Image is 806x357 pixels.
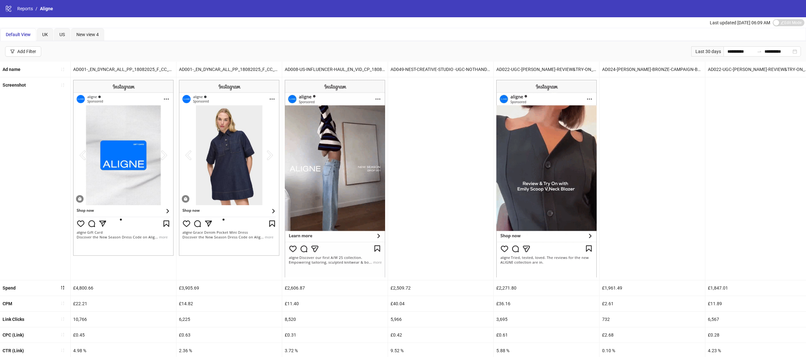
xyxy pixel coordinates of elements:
[179,80,279,256] img: Screenshot 120232485287400332
[35,5,37,12] li: /
[388,62,493,77] div: AD049-NEST-CREATIVE-STUDIO -UGC-NOTHANDO-QUICK-TRANSITIONS_EN_VID_CP_23092025_F_NSE_SC11_USP8_
[71,296,176,311] div: £22.21
[60,332,65,337] span: sort-ascending
[282,62,388,77] div: AD008-US-INFLUENCER-HAUL_EN_VID_CP_18082025_F_CC_SC10_USP11_AW26
[285,80,385,277] img: Screenshot 120233864844190332
[176,296,282,311] div: £14.82
[5,46,41,57] button: Add Filter
[600,280,705,296] div: £1,961.49
[282,312,388,327] div: 8,520
[60,317,65,321] span: sort-ascending
[496,80,597,277] img: Screenshot 120234264634710332
[59,32,65,37] span: US
[600,62,705,77] div: AD024-[PERSON_NAME]-BRONZE-CAMPAIGN-BRAND_EN_VID_CP_12092025_F_CC_SC1_USP8_
[71,312,176,327] div: 10,766
[757,49,762,54] span: to
[42,32,48,37] span: UK
[3,348,24,353] b: CTR (Link)
[282,296,388,311] div: £11.40
[600,296,705,311] div: £2.61
[3,317,24,322] b: Link Clicks
[282,280,388,296] div: £2,606.87
[691,46,724,57] div: Last 30 days
[176,280,282,296] div: £3,905.69
[494,327,599,343] div: £0.61
[10,49,15,54] span: filter
[71,327,176,343] div: £0.45
[3,67,20,72] b: Ad name
[494,62,599,77] div: AD022-UGC-[PERSON_NAME]-REVIEW&TRY-ON_EN_VID_HP_11092025_F_NSE_SC11_USP7_
[71,280,176,296] div: £4,800.66
[176,327,282,343] div: £0.63
[176,62,282,77] div: AD001-_EN_DYNCAR_ALL_PP_18082025_F_CC_SC15_None_DPA
[60,285,65,290] span: sort-descending
[494,312,599,327] div: 3,695
[73,80,174,256] img: Screenshot 120232486724590332
[282,327,388,343] div: £0.31
[60,83,65,87] span: sort-ascending
[710,20,770,25] span: Last updated [DATE] 06:09 AM
[3,285,16,291] b: Spend
[600,312,705,327] div: 732
[71,62,176,77] div: AD001-_EN_DYNCAR_ALL_PP_18082025_F_CC_SC15_None_DPA
[600,327,705,343] div: £2.68
[3,301,12,306] b: CPM
[40,6,53,11] span: Aligne
[757,49,762,54] span: swap-right
[60,348,65,353] span: sort-ascending
[494,280,599,296] div: £2,271.80
[76,32,99,37] span: New view 4
[388,280,493,296] div: £2,509.72
[494,296,599,311] div: £36.16
[6,32,31,37] span: Default View
[3,82,26,88] b: Screenshot
[17,49,36,54] div: Add Filter
[3,332,24,338] b: CPC (Link)
[60,301,65,306] span: sort-ascending
[60,67,65,72] span: sort-ascending
[388,296,493,311] div: £40.04
[16,5,34,12] a: Reports
[388,312,493,327] div: 5,966
[176,312,282,327] div: 6,225
[388,327,493,343] div: £0.42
